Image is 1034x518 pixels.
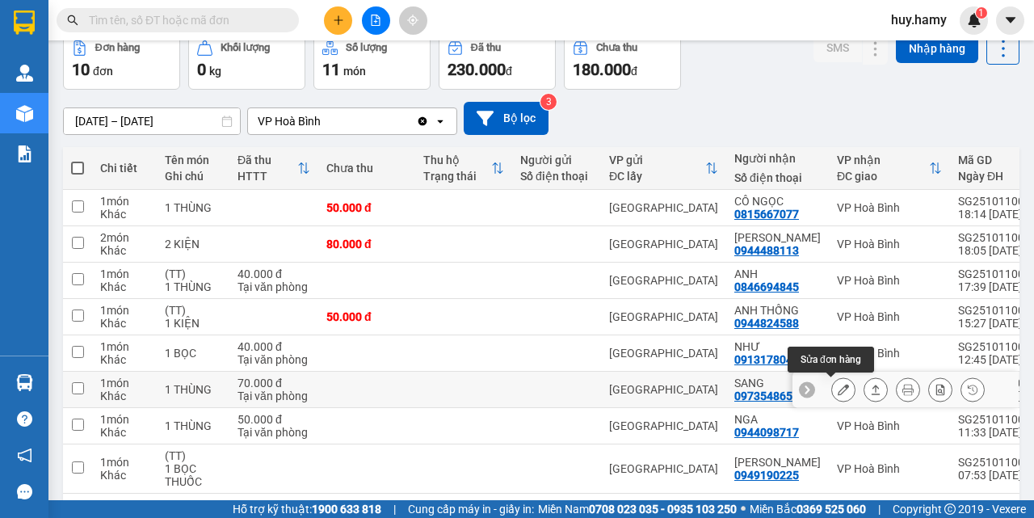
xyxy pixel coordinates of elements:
div: 1 món [100,304,149,317]
div: Tại văn phòng [237,280,310,293]
div: 1 THÙNG [165,280,221,293]
div: VP Hoà Bình [837,419,942,432]
div: Số điện thoại [734,171,821,184]
span: 0 [197,60,206,79]
div: [GEOGRAPHIC_DATA] [609,462,718,475]
img: logo-vxr [14,11,35,35]
div: (TT) [165,499,221,512]
span: 230.000 [448,60,506,79]
span: caret-down [1003,13,1018,27]
div: 50.000 đ [237,413,310,426]
div: 1 BỌC [165,347,221,360]
li: 0946 508 595 [7,56,308,76]
span: 11 [322,60,340,79]
div: Khác [100,208,149,221]
strong: 0369 525 060 [797,503,866,516]
div: [GEOGRAPHIC_DATA] [609,310,718,323]
div: Chi tiết [100,162,149,175]
div: CÔ NGỌC [734,195,821,208]
span: kg [209,65,221,78]
div: 1 THÙNG [165,383,221,396]
div: 0944488113 [734,244,799,257]
th: Toggle SortBy [229,147,318,190]
span: món [343,65,366,78]
div: ANH [734,267,821,280]
button: plus [324,6,352,35]
div: 50.000 đ [326,201,407,214]
div: KIM CHI [734,456,821,469]
div: 70.000 đ [237,377,310,390]
div: VP gửi [609,154,705,166]
svg: open [434,115,447,128]
div: 0949190225 [734,469,799,482]
span: Hỗ trợ kỹ thuật: [233,500,381,518]
div: Khác [100,469,149,482]
div: 0815667077 [734,208,799,221]
button: aim [399,6,427,35]
div: 2 món [100,231,149,244]
button: Bộ lọc [464,102,549,135]
div: (TT) [165,304,221,317]
div: 1 THÙNG [165,201,221,214]
div: 1 BỌC THUỐC [165,462,221,488]
span: đ [631,65,637,78]
img: warehouse-icon [16,65,33,82]
img: warehouse-icon [16,105,33,122]
div: 0944824588 [734,317,799,330]
div: 1 món [100,456,149,469]
span: copyright [944,503,956,515]
div: VP Hoà Bình [837,201,942,214]
div: Đã thu [237,154,297,166]
span: environment [93,39,106,52]
div: VP Hoà Bình [837,310,942,323]
button: caret-down [996,6,1024,35]
div: Ghi chú [165,170,221,183]
div: ANH THỐNG [734,304,821,317]
span: question-circle [17,411,32,427]
span: huy.hamy [878,10,960,30]
img: warehouse-icon [16,374,33,391]
div: 80.000 đ [326,238,407,251]
button: Số lượng11món [313,32,431,90]
div: 1 THÙNG [165,419,221,432]
span: 10 [72,60,90,79]
div: [GEOGRAPHIC_DATA] [609,238,718,251]
div: Khối lượng [221,42,270,53]
span: Cung cấp máy in - giấy in: [408,500,534,518]
span: Miền Bắc [750,500,866,518]
div: 40.000 đ [237,267,310,280]
div: Khác [100,317,149,330]
button: Chưa thu180.000đ [564,32,681,90]
div: ĐC giao [837,170,929,183]
button: file-add [362,6,390,35]
span: 1 [978,7,984,19]
span: đ [506,65,512,78]
div: Tại văn phòng [237,426,310,439]
input: Tìm tên, số ĐT hoặc mã đơn [89,11,280,29]
div: 40.000 đ [237,340,310,353]
div: SANG [734,377,821,390]
div: NGA [734,413,821,426]
span: 180.000 [573,60,631,79]
div: Thu hộ [423,154,491,166]
div: Người nhận [734,152,821,165]
button: Đơn hàng10đơn [63,32,180,90]
div: Ngày ĐH [958,170,1024,183]
div: Khác [100,353,149,366]
th: Toggle SortBy [415,147,512,190]
div: 1 món [100,340,149,353]
div: [GEOGRAPHIC_DATA] [609,347,718,360]
div: Số điện thoại [520,170,593,183]
span: aim [407,15,418,26]
div: Giao hàng [864,377,888,402]
button: Đã thu230.000đ [439,32,556,90]
div: Người gửi [520,154,593,166]
div: (TT) [165,267,221,280]
span: | [878,500,881,518]
div: VP Hoà Bình [837,462,942,475]
div: 1 món [100,267,149,280]
div: Đơn hàng [95,42,140,53]
div: 0846694845 [734,280,799,293]
div: Khác [100,244,149,257]
span: đơn [93,65,113,78]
